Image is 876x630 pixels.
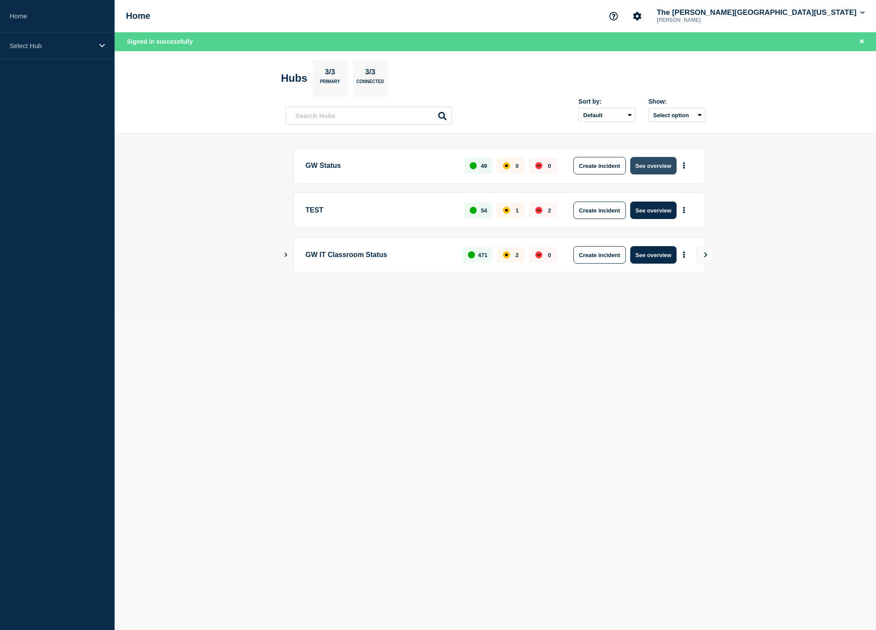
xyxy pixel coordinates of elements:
div: Show: [649,98,705,105]
div: up [468,251,475,258]
div: affected [503,251,510,258]
p: 2 [516,252,519,258]
button: See overview [630,246,677,264]
button: Create incident [573,246,626,264]
select: Sort by [579,108,635,122]
p: Select Hub [10,42,94,49]
button: Create incident [573,157,626,174]
h2: Hubs [281,72,307,84]
div: affected [503,207,510,214]
p: Connected [356,79,384,88]
button: More actions [678,158,690,174]
div: down [535,162,542,169]
p: 471 [478,252,488,258]
div: up [470,162,477,169]
div: down [535,207,542,214]
div: affected [503,162,510,169]
span: Signed in successfully [127,38,193,45]
button: Create incident [573,202,626,219]
div: Sort by: [579,98,635,105]
button: Support [604,7,623,25]
p: 0 [548,163,551,169]
button: See overview [630,157,677,174]
p: 3/3 [362,68,379,79]
p: 1 [516,207,519,214]
p: TEST [306,202,455,219]
p: GW IT Classroom Status [306,246,453,264]
p: Primary [320,79,340,88]
p: 49 [481,163,487,169]
button: Account settings [628,7,646,25]
button: More actions [678,247,690,263]
p: 0 [516,163,519,169]
div: up [470,207,477,214]
button: Show Connected Hubs [284,252,288,258]
p: GW Status [306,157,455,174]
p: [PERSON_NAME] [655,17,746,23]
h1: Home [126,11,150,21]
p: 0 [548,252,551,258]
p: 54 [481,207,487,214]
button: Close banner [856,37,867,47]
button: More actions [678,202,690,219]
button: See overview [630,202,677,219]
div: down [535,251,542,258]
button: View [696,246,714,264]
input: Search Hubs [286,107,452,125]
p: 2 [548,207,551,214]
p: 3/3 [321,68,339,79]
button: Select option [649,108,705,122]
button: The [PERSON_NAME][GEOGRAPHIC_DATA][US_STATE] [655,8,866,17]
